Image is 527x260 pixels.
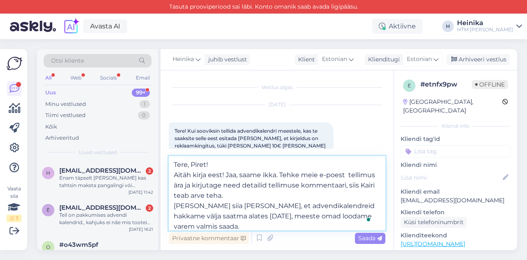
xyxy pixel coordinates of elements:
span: #o43wm5pf [59,241,98,248]
div: Arhiveeritud [45,134,79,142]
div: Vestlus algas [169,84,385,91]
img: explore-ai [63,18,80,35]
span: Tere! Kui sooviksin tellida advendikalendri meestele, kas te saaksite selle eest esitada [PERSON_... [175,128,327,156]
div: tere [59,248,153,256]
textarea: To enrich screen reader interactions, please activate Accessibility in Grammarly extension settings [169,156,385,230]
span: o [46,244,50,250]
p: Kliendi email [401,187,511,196]
p: Kliendi tag'id [401,135,511,143]
div: Web [69,73,83,83]
div: Enam täpselt [PERSON_NAME] kas tahtsin maksta pangalingi vöi kaardimaksena kindlasti mitte PayPali. [59,174,153,189]
div: All [44,73,53,83]
div: Aktiivne [372,19,422,34]
a: HeinikaHTM [PERSON_NAME] [457,20,522,33]
div: 2 [146,167,153,175]
div: Socials [98,73,119,83]
span: e [47,207,50,213]
img: Askly Logo [7,56,22,71]
a: [URL][DOMAIN_NAME] [401,240,465,248]
div: Teil on pakkumises advendi kalendrid., kahjuks ei nãe mis tooteid kalendrid sisaldavad nii meeste... [59,211,153,226]
div: 99+ [132,89,150,97]
div: Kõik [45,123,57,131]
div: # etnfx9pw [420,80,472,89]
div: Uus [45,89,56,97]
input: Lisa tag [401,145,511,157]
div: [DATE] [169,101,385,108]
div: 1 [140,100,150,108]
p: Klienditeekond [401,231,511,240]
div: [GEOGRAPHIC_DATA], [GEOGRAPHIC_DATA] [403,98,502,115]
div: Heinika [457,20,513,26]
span: Uued vestlused [79,149,117,156]
span: Estonian [407,55,432,64]
div: Kliendi info [401,122,511,130]
div: Küsi telefoninumbrit [401,217,467,228]
div: [DATE] 16:21 [129,226,153,232]
div: juhib vestlust [205,55,247,64]
span: haavhelle@ģmail.com [59,167,145,174]
span: Saada [358,234,382,242]
div: Minu vestlused [45,100,86,108]
div: 0 [138,111,150,119]
div: 2 / 3 [7,215,21,222]
span: Otsi kliente [51,56,84,65]
a: Avasta AI [83,19,127,33]
div: Vaata siia [7,185,21,222]
div: Tiimi vestlused [45,111,86,119]
span: Estonian [322,55,347,64]
div: Privaatne kommentaar [169,233,249,244]
div: Klient [295,55,315,64]
p: Kliendi nimi [401,161,511,169]
p: [EMAIL_ADDRESS][DOMAIN_NAME] [401,196,511,205]
div: H [442,21,454,32]
span: Offline [472,80,508,89]
span: Heinika [173,55,194,64]
div: 2 [146,204,153,212]
span: emalovi@gmail.com [59,204,145,211]
div: Arhiveeri vestlus [446,54,510,65]
div: [DATE] 11:42 [128,189,153,195]
div: Klienditugi [365,55,400,64]
span: h [46,170,50,176]
span: e [408,82,411,89]
div: HTM [PERSON_NAME] [457,26,513,33]
div: Email [134,73,152,83]
input: Lisa nimi [401,173,501,182]
p: Kliendi telefon [401,208,511,217]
